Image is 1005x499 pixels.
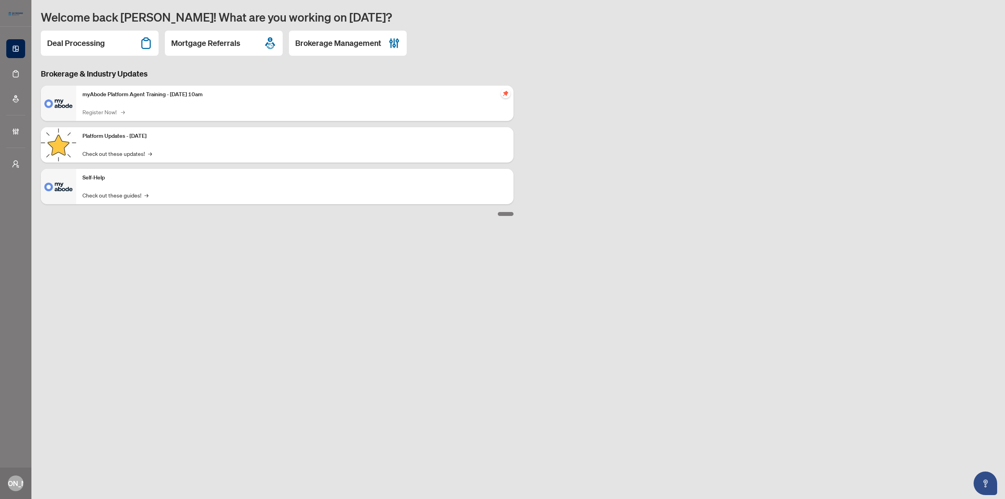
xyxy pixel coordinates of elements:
[171,38,240,49] h2: Mortgage Referrals
[6,10,25,18] img: logo
[47,38,105,49] h2: Deal Processing
[121,108,125,116] span: →
[12,160,20,168] span: user-switch
[41,169,76,204] img: Self-Help
[974,472,997,495] button: Open asap
[41,86,76,121] img: myAbode Platform Agent Training - October 1, 2025 @ 10am
[144,191,148,199] span: →
[501,89,510,98] span: pushpin
[41,68,513,79] h3: Brokerage & Industry Updates
[82,132,507,141] p: Platform Updates - [DATE]
[82,191,148,199] a: Check out these guides!→
[148,149,152,158] span: →
[82,149,152,158] a: Check out these updates!→
[41,127,76,163] img: Platform Updates - September 16, 2025
[295,38,381,49] h2: Brokerage Management
[41,9,996,24] h1: Welcome back [PERSON_NAME]! What are you working on [DATE]?
[82,108,124,116] a: Register Now!→
[82,174,507,182] p: Self-Help
[82,90,507,99] p: myAbode Platform Agent Training - [DATE] 10am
